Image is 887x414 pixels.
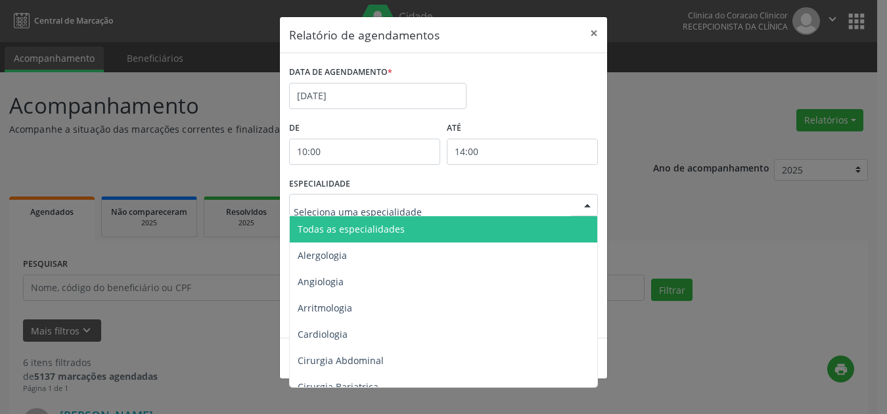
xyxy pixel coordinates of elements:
span: Arritmologia [298,302,352,314]
label: ATÉ [447,118,598,139]
input: Selecione o horário final [447,139,598,165]
span: Alergologia [298,249,347,262]
input: Selecione o horário inicial [289,139,440,165]
input: Selecione uma data ou intervalo [289,83,466,109]
input: Seleciona uma especialidade [294,198,571,225]
span: Angiologia [298,275,344,288]
span: Cirurgia Abdominal [298,354,384,367]
span: Cirurgia Bariatrica [298,380,378,393]
button: Close [581,17,607,49]
h5: Relatório de agendamentos [289,26,440,43]
span: Todas as especialidades [298,223,405,235]
span: Cardiologia [298,328,348,340]
label: De [289,118,440,139]
label: DATA DE AGENDAMENTO [289,62,392,83]
label: ESPECIALIDADE [289,174,350,195]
